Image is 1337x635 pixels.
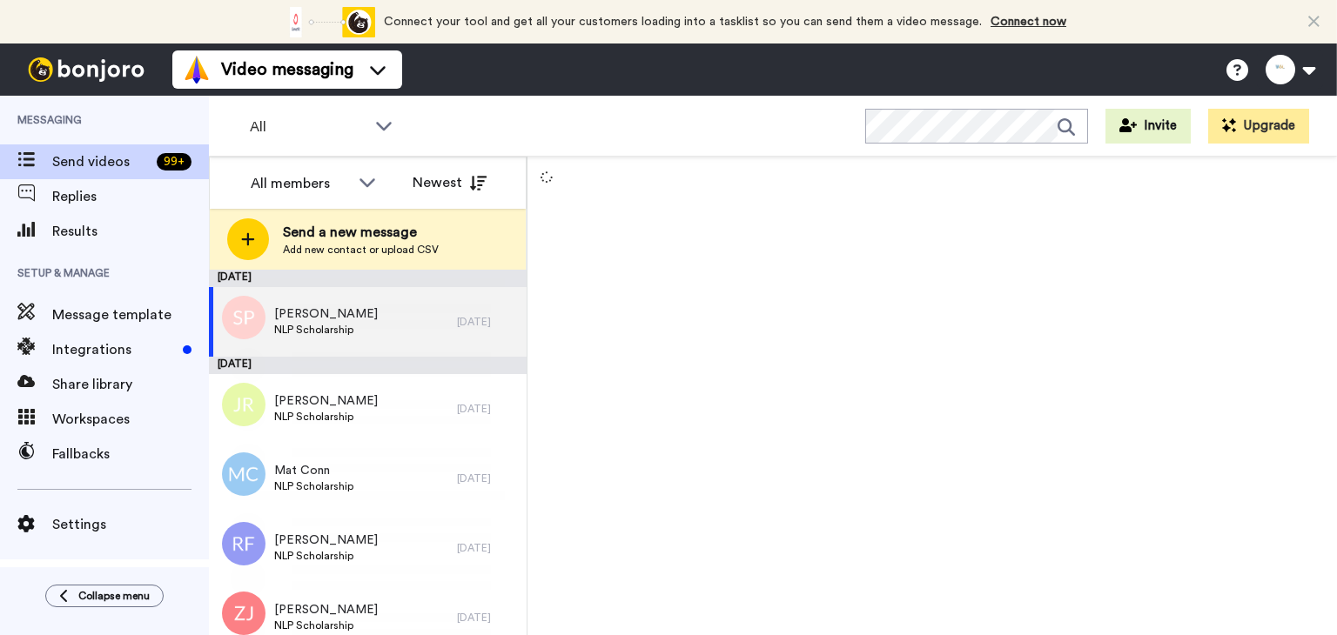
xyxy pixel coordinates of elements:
button: Collapse menu [45,585,164,607]
span: NLP Scholarship [274,618,378,632]
span: Replies [52,186,209,207]
span: [PERSON_NAME] [274,601,378,618]
div: All members [251,173,350,194]
div: animation [279,7,375,37]
img: bj-logo-header-white.svg [21,57,151,82]
span: [PERSON_NAME] [274,305,378,323]
div: [DATE] [457,471,518,485]
span: Settings [52,514,209,535]
span: [PERSON_NAME] [274,392,378,410]
span: Send videos [52,151,150,172]
span: All [250,117,366,137]
span: Video messaging [221,57,353,82]
span: Share library [52,374,209,395]
span: Workspaces [52,409,209,430]
span: Integrations [52,339,176,360]
span: NLP Scholarship [274,323,378,337]
span: Connect your tool and get all your customers loading into a tasklist so you can send them a video... [384,16,982,28]
button: Upgrade [1208,109,1309,144]
img: jr.png [222,383,265,426]
a: Connect now [991,16,1066,28]
span: NLP Scholarship [274,410,378,424]
span: Add new contact or upload CSV [283,243,439,257]
div: [DATE] [209,357,527,374]
img: vm-color.svg [183,56,211,84]
img: zj.png [222,592,265,635]
button: Newest [400,165,500,200]
div: [DATE] [457,541,518,555]
button: Invite [1105,109,1191,144]
div: 99 + [157,153,191,170]
div: [DATE] [209,270,527,287]
span: Send a new message [283,222,439,243]
span: Fallbacks [52,444,209,465]
img: rf.png [222,522,265,565]
div: [DATE] [457,315,518,329]
span: Message template [52,304,209,325]
span: [PERSON_NAME] [274,531,378,549]
img: sp.png [222,296,265,339]
span: Results [52,221,209,242]
span: Mat Conn [274,462,353,479]
div: [DATE] [457,402,518,416]
span: Collapse menu [78,589,150,603]
span: NLP Scholarship [274,479,353,493]
div: [DATE] [457,611,518,625]
span: NLP Scholarship [274,549,378,563]
img: mc.png [222,452,265,496]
